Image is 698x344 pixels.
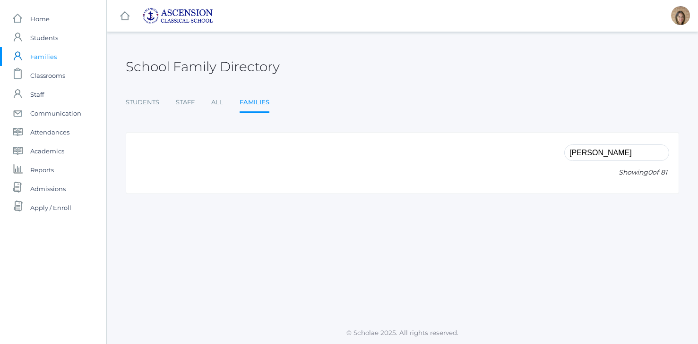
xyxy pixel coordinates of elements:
a: Staff [176,93,195,112]
span: Students [30,28,58,47]
span: Staff [30,85,44,104]
img: ascension-logo-blue-113fc29133de2fb5813e50b71547a291c5fdb7962bf76d49838a2a14a36269ea.jpg [142,8,213,24]
input: Filter by name [564,144,669,161]
span: Admissions [30,179,66,198]
span: 0 [648,168,652,176]
span: Classrooms [30,66,65,85]
p: © Scholae 2025. All rights reserved. [107,328,698,337]
a: All [211,93,223,112]
span: Communication [30,104,81,123]
span: Families [30,47,57,66]
div: Britney Smith [671,6,690,25]
span: Home [30,9,50,28]
a: Students [126,93,159,112]
a: Families [240,93,269,113]
span: Academics [30,142,64,160]
span: Attendances [30,123,69,142]
span: Apply / Enroll [30,198,71,217]
p: Showing of 81 [564,168,669,177]
span: Reports [30,160,54,179]
h2: School Family Directory [126,59,280,74]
